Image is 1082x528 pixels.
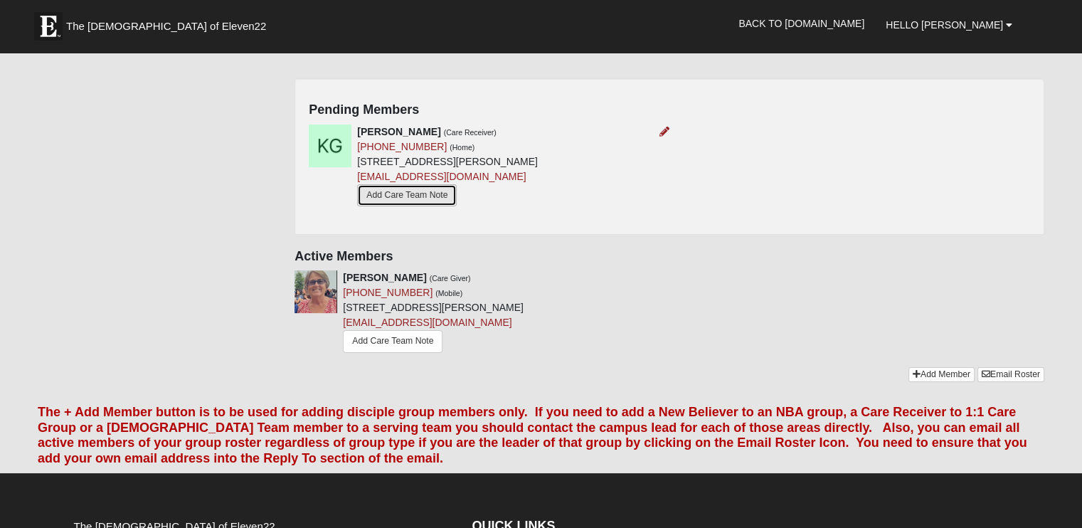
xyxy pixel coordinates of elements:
[886,19,1003,31] span: Hello [PERSON_NAME]
[435,289,462,297] small: (Mobile)
[295,249,1044,265] h4: Active Members
[357,126,440,137] strong: [PERSON_NAME]
[38,405,1027,465] font: The + Add Member button is to be used for adding disciple group members only. If you need to add ...
[977,367,1044,382] a: Email Roster
[66,19,266,33] span: The [DEMOGRAPHIC_DATA] of Eleven22
[430,274,471,283] small: (Care Giver)
[357,184,457,206] a: Add Care Team Note
[343,272,426,283] strong: [PERSON_NAME]
[450,143,474,152] small: (Home)
[357,141,447,152] a: [PHONE_NUMBER]
[875,7,1023,43] a: Hello [PERSON_NAME]
[728,6,875,41] a: Back to [DOMAIN_NAME]
[357,171,526,182] a: [EMAIL_ADDRESS][DOMAIN_NAME]
[343,330,442,352] a: Add Care Team Note
[343,287,433,298] a: [PHONE_NUMBER]
[444,128,497,137] small: (Care Receiver)
[908,367,975,382] a: Add Member
[34,12,63,41] img: Eleven22 logo
[343,270,524,356] div: [STREET_ADDRESS][PERSON_NAME]
[343,317,511,328] a: [EMAIL_ADDRESS][DOMAIN_NAME]
[27,5,312,41] a: The [DEMOGRAPHIC_DATA] of Eleven22
[357,125,538,210] div: [STREET_ADDRESS][PERSON_NAME]
[309,102,1030,118] h4: Pending Members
